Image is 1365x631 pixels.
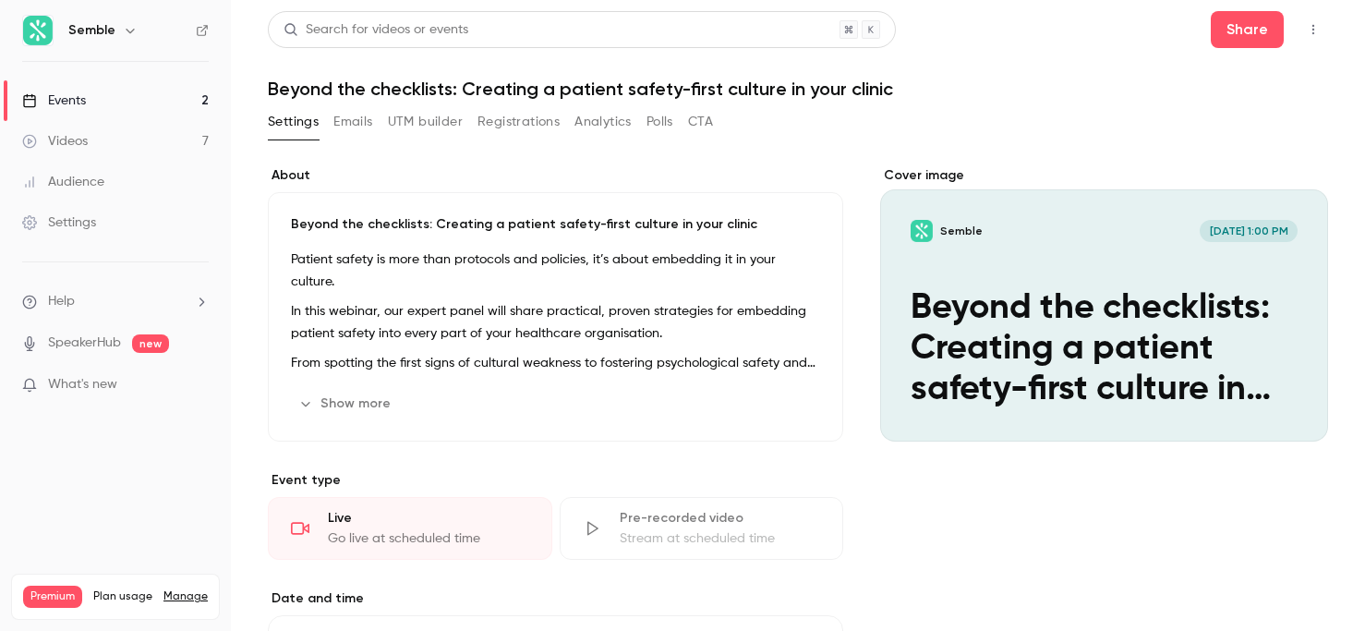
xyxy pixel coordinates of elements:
div: Pre-recorded videoStream at scheduled time [560,497,844,560]
div: Live [328,509,529,528]
label: About [268,166,843,185]
button: Registrations [477,107,560,137]
iframe: Noticeable Trigger [187,377,209,394]
button: Settings [268,107,319,137]
button: Emails [333,107,372,137]
section: Cover image [880,166,1328,442]
span: What's new [48,375,117,394]
p: From spotting the first signs of cultural weakness to fostering psychological safety and turning ... [291,352,820,374]
label: Cover image [880,166,1328,185]
h1: Beyond the checklists: Creating a patient safety-first culture in your clinic [268,78,1328,100]
img: Semble [23,16,53,45]
div: Audience [22,173,104,191]
div: Go live at scheduled time [328,529,529,548]
p: Patient safety is more than protocols and policies, it’s about embedding it in your culture. [291,249,820,293]
span: Premium [23,586,82,608]
div: Events [22,91,86,110]
div: LiveGo live at scheduled time [268,497,552,560]
button: CTA [688,107,713,137]
div: Videos [22,132,88,151]
span: Help [48,292,75,311]
div: Pre-recorded video [620,509,821,528]
label: Date and time [268,589,843,608]
div: Stream at scheduled time [620,529,821,548]
div: Settings [22,213,96,232]
p: In this webinar, our expert panel will share practical, proven strategies for embedding patient s... [291,300,820,345]
p: Event type [268,471,843,490]
a: SpeakerHub [48,334,121,353]
li: help-dropdown-opener [22,292,209,311]
div: Search for videos or events [284,20,468,40]
button: Analytics [574,107,632,137]
button: Polls [646,107,673,137]
button: Show more [291,389,402,419]
a: Manage [163,589,208,604]
button: Share [1211,11,1284,48]
p: Beyond the checklists: Creating a patient safety-first culture in your clinic [291,215,820,234]
button: UTM builder [388,107,463,137]
span: Plan usage [93,589,152,604]
h6: Semble [68,21,115,40]
span: new [132,334,169,353]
